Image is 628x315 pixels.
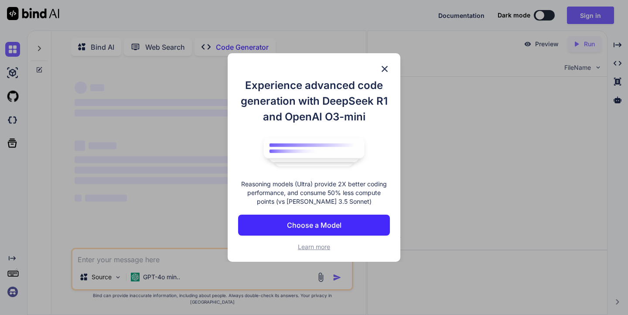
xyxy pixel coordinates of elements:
span: Learn more [298,243,330,250]
img: close [379,64,390,74]
button: Choose a Model [238,215,390,236]
h1: Experience advanced code generation with DeepSeek R1 and OpenAI O3-mini [238,78,390,125]
p: Choose a Model [287,220,341,230]
p: Reasoning models (Ultra) provide 2X better coding performance, and consume 50% less compute point... [238,180,390,206]
img: bind logo [257,134,371,171]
